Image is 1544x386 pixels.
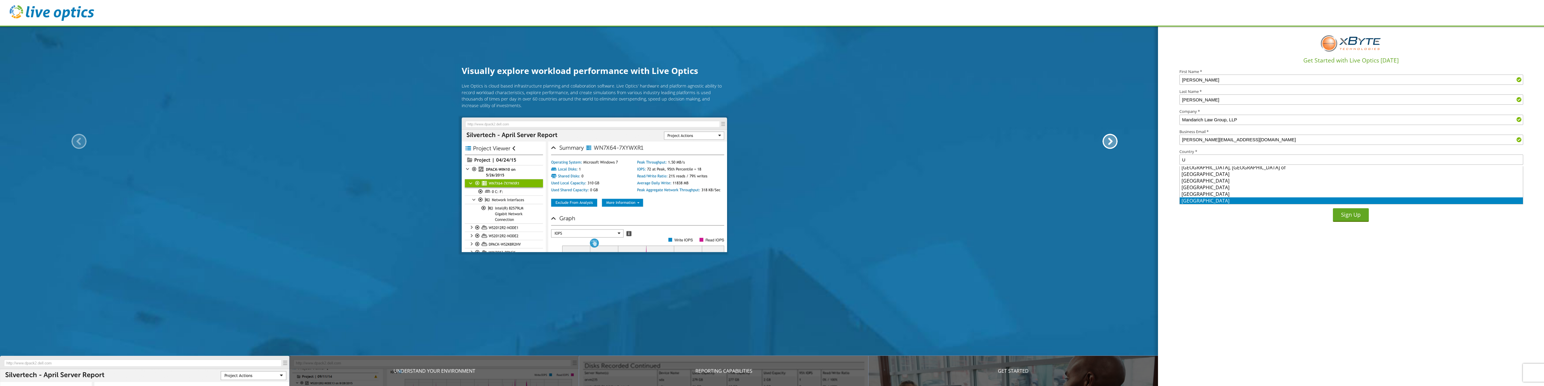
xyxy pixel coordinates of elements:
[1180,197,1523,204] li: [GEOGRAPHIC_DATA]
[462,64,727,77] h1: Visually explore workload performance with Live Optics
[1179,150,1523,154] label: Country *
[1321,32,1381,55] img: Rc2DP4AIIwgdQAAAABJRU5ErkJggg==
[868,367,1158,375] p: Get Started
[462,118,727,252] img: Introducing Live Optics
[1333,208,1369,222] button: Sign Up
[1180,164,1523,171] li: [GEOGRAPHIC_DATA], [GEOGRAPHIC_DATA] of
[1160,56,1542,65] h1: Get Started with Live Optics [DATE]
[1179,110,1523,113] label: Company *
[1180,184,1523,191] li: [GEOGRAPHIC_DATA]
[579,367,868,375] p: Reporting Capabilities
[1180,191,1523,197] li: [GEOGRAPHIC_DATA]
[1180,177,1523,184] li: [GEOGRAPHIC_DATA]
[1180,171,1523,177] li: [GEOGRAPHIC_DATA]
[462,83,727,109] p: Live Optics is cloud based infrastructure planning and collaboration software. Live Optics' hardw...
[10,5,94,21] img: live_optics_svg.svg
[1179,70,1523,74] label: First Name *
[1179,90,1523,94] label: Last Name *
[289,367,579,375] p: Understand your environment
[1179,130,1523,134] label: Business Email *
